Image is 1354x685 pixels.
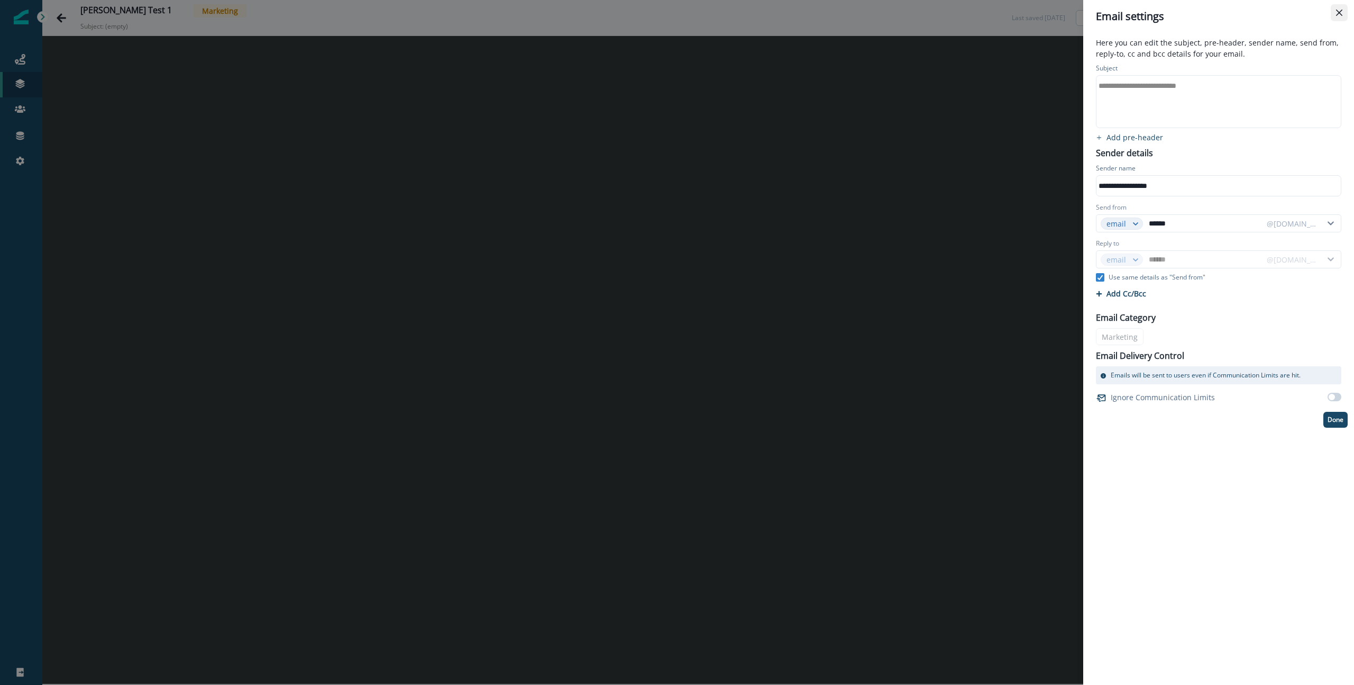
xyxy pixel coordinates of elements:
[1096,164,1136,175] p: Sender name
[1096,289,1146,299] button: Add Cc/Bcc
[1328,416,1343,423] p: Done
[1090,145,1159,159] p: Sender details
[1096,349,1184,362] p: Email Delivery Control
[1090,37,1348,61] p: Here you can edit the subject, pre-header, sender name, send from, reply-to, cc and bcc details f...
[1331,4,1348,21] button: Close
[1096,239,1119,248] label: Reply to
[1267,218,1318,229] div: @[DOMAIN_NAME]
[1106,218,1128,229] div: email
[1096,311,1156,324] p: Email Category
[1096,64,1118,75] p: Subject
[1109,273,1205,282] p: Use same details as "Send from"
[1111,392,1215,403] p: Ignore Communication Limits
[1096,203,1127,212] label: Send from
[1323,412,1348,428] button: Done
[1111,371,1301,380] p: Emails will be sent to users even if Communication Limits are hit.
[1090,132,1169,142] button: add preheader
[1106,132,1163,142] p: Add pre-header
[1096,8,1341,24] div: Email settings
